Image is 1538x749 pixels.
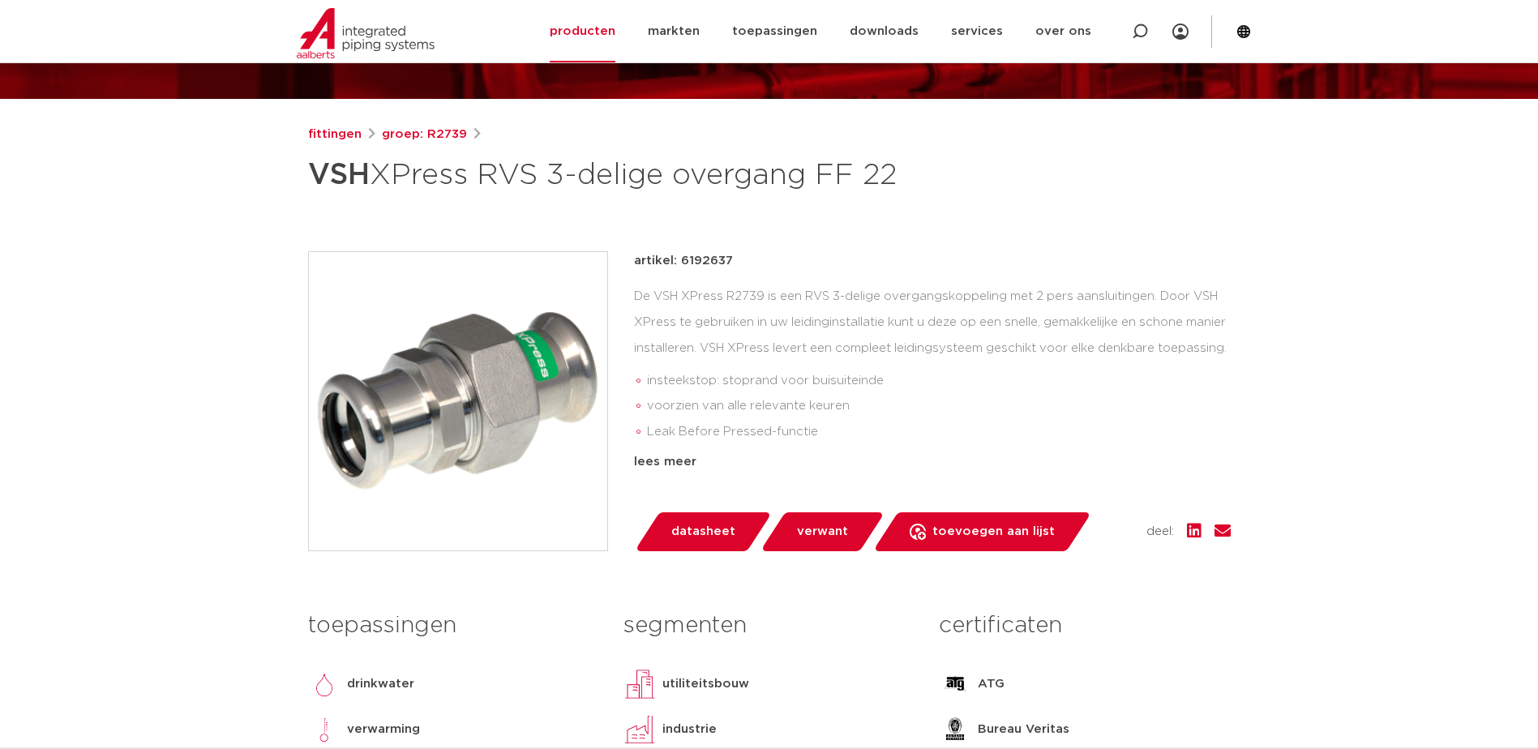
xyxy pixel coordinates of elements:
[760,512,885,551] a: verwant
[671,519,735,545] span: datasheet
[978,674,1005,694] p: ATG
[347,720,420,739] p: verwarming
[634,251,733,271] p: artikel: 6192637
[308,668,341,700] img: drinkwater
[308,151,917,199] h1: XPress RVS 3-delige overgang FF 22
[939,713,971,746] img: Bureau Veritas
[932,519,1055,545] span: toevoegen aan lijst
[662,674,749,694] p: utiliteitsbouw
[647,445,1231,471] li: duidelijke herkenning van materiaal en afmeting
[623,668,656,700] img: utiliteitsbouw
[978,720,1069,739] p: Bureau Veritas
[634,452,1231,472] div: lees meer
[634,284,1231,446] div: De VSH XPress R2739 is een RVS 3-delige overgangskoppeling met 2 pers aansluitingen. Door VSH XPr...
[939,668,971,700] img: ATG
[308,610,599,642] h3: toepassingen
[647,368,1231,394] li: insteekstop: stoprand voor buisuiteinde
[797,519,848,545] span: verwant
[623,713,656,746] img: industrie
[1146,522,1174,541] span: deel:
[647,419,1231,445] li: Leak Before Pressed-functie
[662,720,717,739] p: industrie
[308,160,370,190] strong: VSH
[634,512,772,551] a: datasheet
[939,610,1230,642] h3: certificaten
[382,125,467,144] a: groep: R2739
[647,393,1231,419] li: voorzien van alle relevante keuren
[347,674,414,694] p: drinkwater
[623,610,915,642] h3: segmenten
[309,252,607,550] img: Product Image for VSH XPress RVS 3-delige overgang FF 22
[308,713,341,746] img: verwarming
[308,125,362,144] a: fittingen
